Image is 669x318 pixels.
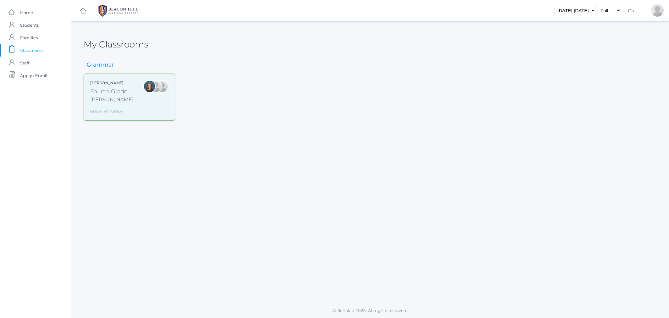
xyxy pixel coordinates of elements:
div: Fourth Grade [90,87,134,96]
input: Go [623,5,639,16]
span: Students [20,19,39,31]
span: Staff [20,57,29,69]
p: © Scholae 2025. All rights reserved. [71,307,669,314]
div: Lydia Chaffin [150,80,162,93]
h2: My Classrooms [84,40,148,49]
span: Apply / Enroll [20,69,47,82]
h3: Grammar [84,62,117,68]
div: Grade: 4th Grade [90,106,134,114]
div: Vivian Beaty [651,4,664,17]
div: Ellie Bradley [143,80,156,93]
div: [PERSON_NAME] [90,80,134,86]
span: Classrooms [20,44,43,57]
div: [PERSON_NAME] [90,96,134,103]
span: Home [20,6,33,19]
div: Heather Porter [156,80,168,93]
img: 1_BHCALogos-05.png [95,3,142,19]
span: Families [20,31,38,44]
